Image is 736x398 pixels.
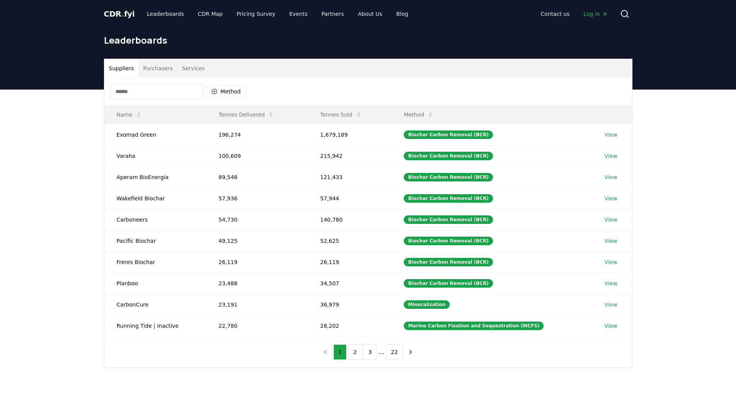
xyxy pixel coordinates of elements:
[206,251,308,273] td: 26,119
[206,273,308,294] td: 23,488
[308,230,392,251] td: 52,625
[404,300,450,309] div: Mineralization
[104,294,206,315] td: CarbonCure
[605,237,617,245] a: View
[104,188,206,209] td: Wakefield Biochar
[308,251,392,273] td: 26,119
[110,107,148,122] button: Name
[308,273,392,294] td: 34,507
[534,7,614,21] nav: Main
[605,152,617,160] a: View
[398,107,440,122] button: Method
[605,173,617,181] a: View
[141,7,190,21] a: Leaderboards
[104,145,206,166] td: Varaha
[308,166,392,188] td: 121,433
[138,59,177,78] button: Purchasers
[104,273,206,294] td: Planboo
[308,145,392,166] td: 215,942
[283,7,314,21] a: Events
[206,145,308,166] td: 100,609
[308,188,392,209] td: 57,944
[308,294,392,315] td: 36,979
[348,344,362,360] button: 2
[177,59,209,78] button: Services
[534,7,576,21] a: Contact us
[386,344,403,360] button: 22
[605,258,617,266] a: View
[308,209,392,230] td: 140,780
[605,131,617,139] a: View
[605,195,617,202] a: View
[308,315,392,336] td: 28,202
[104,124,206,145] td: Exomad Green
[206,188,308,209] td: 57,936
[206,230,308,251] td: 49,125
[104,59,139,78] button: Suppliers
[206,294,308,315] td: 23,191
[605,301,617,308] a: View
[605,216,617,224] a: View
[104,8,135,19] a: CDR.fyi
[104,34,632,46] h1: Leaderboards
[121,9,124,19] span: .
[404,215,493,224] div: Biochar Carbon Removal (BCR)
[404,152,493,160] div: Biochar Carbon Removal (BCR)
[605,279,617,287] a: View
[104,166,206,188] td: Aperam BioEnergia
[404,237,493,245] div: Biochar Carbon Removal (BCR)
[212,107,280,122] button: Tonnes Delivered
[404,130,493,139] div: Biochar Carbon Removal (BCR)
[315,7,350,21] a: Partners
[314,107,368,122] button: Tonnes Sold
[206,209,308,230] td: 54,730
[192,7,229,21] a: CDR Map
[104,315,206,336] td: Running Tide | Inactive
[378,347,384,357] li: ...
[104,209,206,230] td: Carboneers
[230,7,281,21] a: Pricing Survey
[104,230,206,251] td: Pacific Biochar
[363,344,377,360] button: 3
[577,7,614,21] a: Log in
[104,9,135,19] span: CDR fyi
[404,344,417,360] button: next page
[206,166,308,188] td: 89,548
[404,322,544,330] div: Marine Carbon Fixation and Sequestration (MCFS)
[352,7,388,21] a: About Us
[206,124,308,145] td: 196,274
[390,7,415,21] a: Blog
[104,251,206,273] td: Freres Biochar
[206,85,246,98] button: Method
[404,279,493,288] div: Biochar Carbon Removal (BCR)
[404,194,493,203] div: Biochar Carbon Removal (BCR)
[206,315,308,336] td: 22,780
[605,322,617,330] a: View
[583,10,607,18] span: Log in
[141,7,414,21] nav: Main
[308,124,392,145] td: 1,679,189
[404,258,493,266] div: Biochar Carbon Removal (BCR)
[333,344,347,360] button: 1
[404,173,493,181] div: Biochar Carbon Removal (BCR)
